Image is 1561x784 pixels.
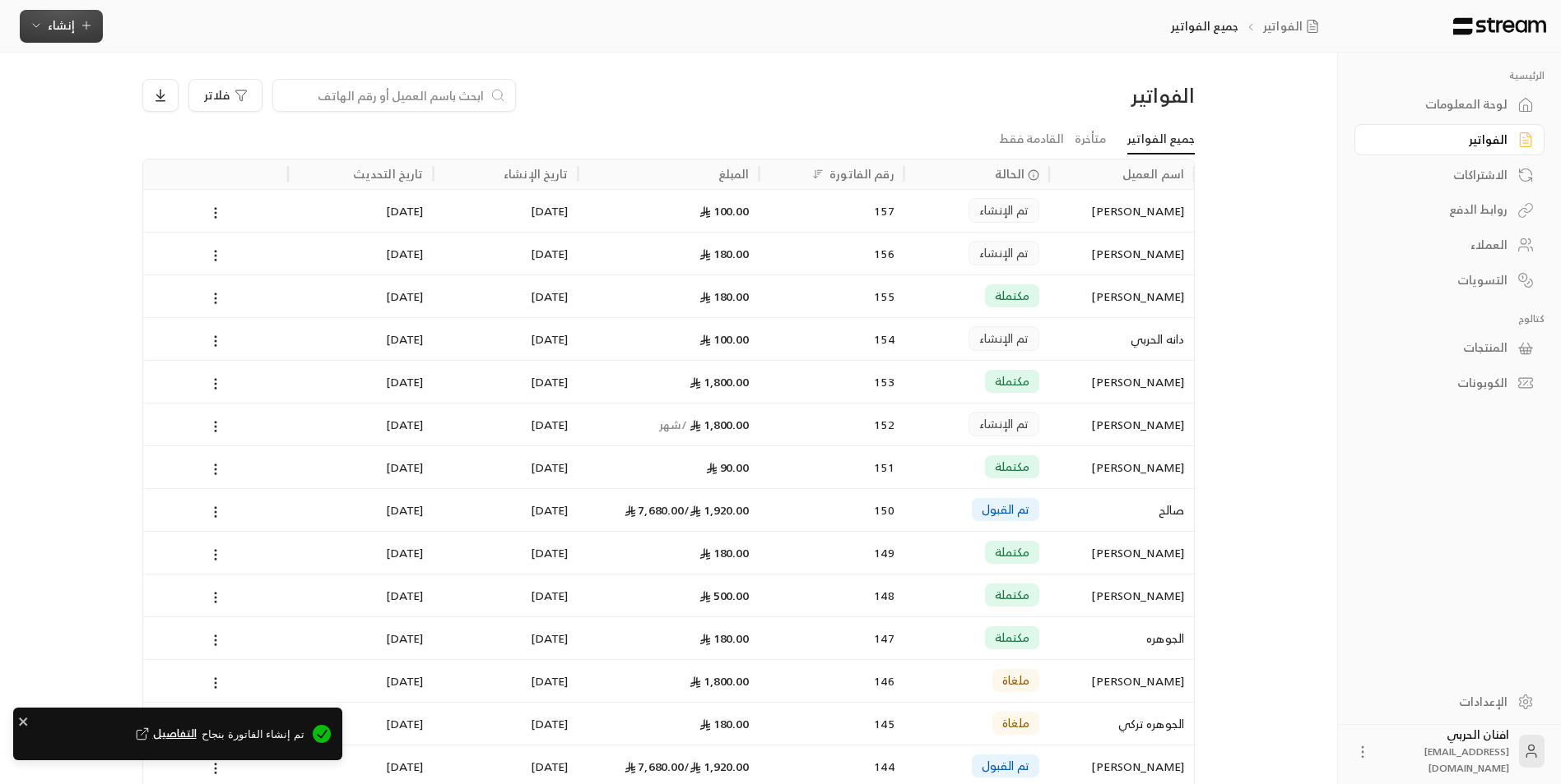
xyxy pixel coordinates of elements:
div: العملاء [1375,237,1508,253]
span: / شهر [659,414,688,435]
div: 156 [769,233,894,274]
span: مكتملة [995,544,1029,560]
span: تم القبول [982,758,1029,774]
div: [DATE] [443,703,568,745]
div: الفواتير [944,82,1195,108]
div: 151 [769,446,894,488]
a: القادمة فقط [999,125,1064,154]
button: close [18,713,30,729]
div: 155 [769,275,894,317]
div: 147 [769,617,894,659]
div: 90.00 [588,446,750,488]
div: 180.00 [588,233,750,274]
div: [DATE] [298,275,423,317]
div: تاريخ الإنشاء [504,164,568,184]
div: 100.00 [588,190,750,232]
div: [DATE] [298,318,423,360]
span: تم الإنشاء [979,202,1029,219]
div: 180.00 [588,275,750,317]
div: روابط الدفع [1375,201,1508,218]
div: الفواتير [1375,131,1508,148]
div: 180.00 [588,703,750,745]
div: [DATE] [443,446,568,488]
div: التسويات [1375,272,1508,288]
a: التسويات [1354,264,1545,296]
button: إنشاء [20,10,103,43]
div: [DATE] [298,532,423,574]
div: [DATE] [298,361,423,403]
div: [PERSON_NAME] [1059,446,1184,488]
div: 7,680.00 [588,489,750,531]
nav: breadcrumb [1171,18,1325,35]
div: [DATE] [443,361,568,403]
a: جميع الفواتير [1127,125,1195,154]
div: الجوهره [1059,617,1184,659]
div: 150 [769,489,894,531]
div: دانه الحربي [1059,318,1184,360]
div: 180.00 [588,532,750,574]
div: الإعدادات [1375,694,1508,710]
div: [DATE] [443,404,568,445]
a: الاشتراكات [1354,159,1545,191]
div: الاشتراكات [1375,167,1508,183]
div: [DATE] [298,190,423,232]
span: 1,920.00 / [684,756,749,777]
span: ملغاة [1002,672,1029,689]
a: روابط الدفع [1354,194,1545,226]
div: [DATE] [443,275,568,317]
div: لوحة المعلومات [1375,96,1508,113]
div: [DATE] [443,617,568,659]
div: [DATE] [443,660,568,702]
div: [DATE] [443,318,568,360]
span: ملغاة [1002,715,1029,731]
div: افنان الحربي [1381,726,1509,776]
div: 1,800.00 [588,660,750,702]
button: Sort [808,164,828,184]
a: الفواتير [1354,124,1545,156]
span: مكتملة [995,459,1029,475]
span: فلاتر [204,90,230,101]
img: Logo [1452,17,1548,35]
div: 1,800.00 [588,404,750,445]
button: فلاتر [188,79,262,112]
div: [PERSON_NAME] [1059,532,1184,574]
div: 1,800.00 [588,361,750,403]
div: صالح [1059,489,1184,531]
div: 145 [769,703,894,745]
div: [PERSON_NAME] [1059,361,1184,403]
span: تم الإنشاء [979,416,1029,432]
span: إنشاء [48,15,75,35]
a: المنتجات [1354,332,1545,364]
a: لوحة المعلومات [1354,89,1545,121]
div: 148 [769,574,894,616]
a: الفواتير [1263,18,1326,35]
a: الكوبونات [1354,367,1545,399]
div: 146 [769,660,894,702]
div: 154 [769,318,894,360]
div: [DATE] [298,574,423,616]
div: [DATE] [298,446,423,488]
div: 149 [769,532,894,574]
div: [DATE] [443,489,568,531]
div: اسم العميل [1122,164,1184,184]
div: المبلغ [718,164,750,184]
input: ابحث باسم العميل أو رقم الهاتف [283,86,484,104]
span: تم القبول [982,501,1029,518]
div: الجوهره تركي [1059,703,1184,745]
div: [DATE] [443,190,568,232]
div: [PERSON_NAME] [1059,660,1184,702]
div: [DATE] [443,574,568,616]
div: 152 [769,404,894,445]
button: التفاصيل [132,726,197,742]
div: المنتجات [1375,339,1508,356]
div: [PERSON_NAME] [1059,190,1184,232]
div: [DATE] [298,617,423,659]
span: تم الإنشاء [979,330,1029,347]
a: الإعدادات [1354,685,1545,717]
p: الرئيسية [1354,69,1545,82]
p: جميع الفواتير [1171,18,1238,35]
div: [DATE] [298,703,423,745]
div: 180.00 [588,617,750,659]
div: [DATE] [298,489,423,531]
